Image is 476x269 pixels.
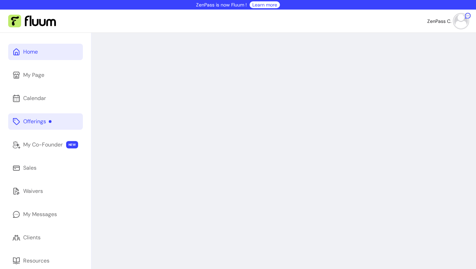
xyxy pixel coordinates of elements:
a: Resources [8,253,83,269]
a: My Co-Founder NEW [8,137,83,153]
a: Learn more [252,1,277,8]
div: Home [23,48,38,56]
button: avatarZenPass C. [427,14,468,28]
div: Offerings [23,117,51,126]
img: Fluum Logo [8,15,56,28]
div: Waivers [23,187,43,195]
div: Sales [23,164,36,172]
span: ZenPass C. [427,18,451,25]
div: Resources [23,257,49,265]
div: Calendar [23,94,46,102]
a: Calendar [8,90,83,107]
a: My Page [8,67,83,83]
span: NEW [66,141,78,148]
a: Waivers [8,183,83,199]
a: Home [8,44,83,60]
a: Sales [8,160,83,176]
p: ZenPass is now Fluum ! [196,1,247,8]
div: Clients [23,233,41,242]
div: My Co-Founder [23,141,63,149]
a: Clients [8,229,83,246]
div: My Messages [23,210,57,218]
img: avatar [454,14,468,28]
a: My Messages [8,206,83,223]
a: Offerings [8,113,83,130]
div: My Page [23,71,44,79]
